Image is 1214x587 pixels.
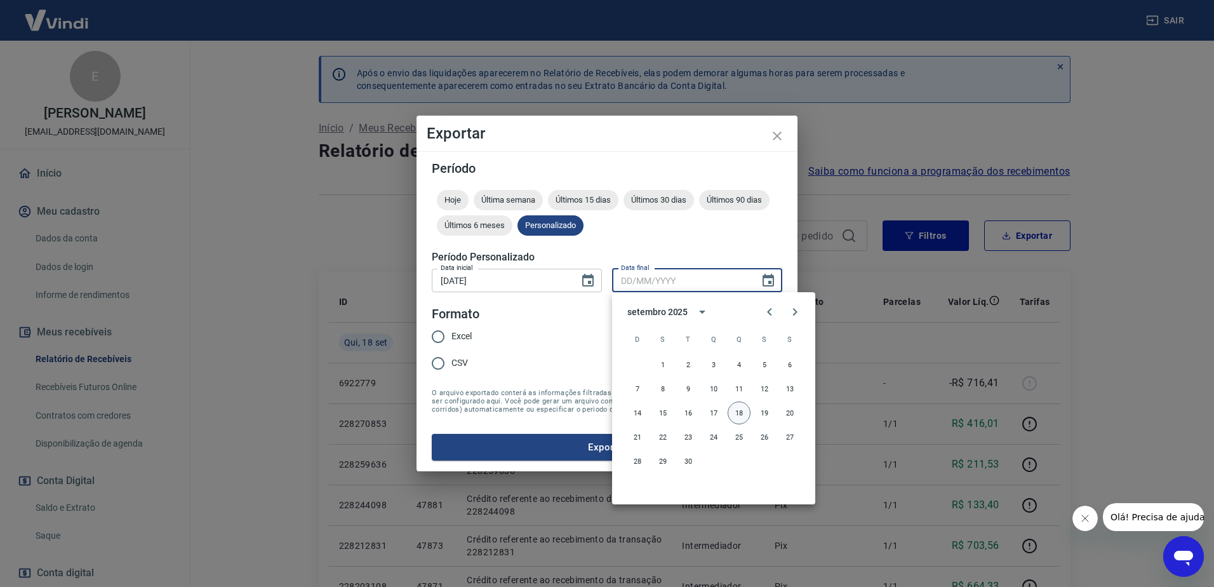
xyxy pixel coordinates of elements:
[778,327,801,352] span: sábado
[702,401,725,424] button: 17
[626,401,649,424] button: 14
[702,377,725,400] button: 10
[699,190,770,210] div: Últimos 90 dias
[548,195,618,205] span: Últimos 15 dias
[753,327,776,352] span: sexta-feira
[753,426,776,449] button: 26
[451,356,468,370] span: CSV
[1072,506,1098,531] iframe: Fechar mensagem
[1163,536,1204,577] iframe: Botão para abrir a janela de mensagens
[699,195,770,205] span: Últimos 90 dias
[651,327,674,352] span: segunda-feira
[432,434,782,461] button: Exportar
[757,299,782,325] button: Previous month
[677,353,700,376] button: 2
[624,195,694,205] span: Últimos 30 dias
[451,330,472,343] span: Excel
[728,327,750,352] span: quinta-feira
[728,353,750,376] button: 4
[756,268,781,293] button: Choose date
[624,190,694,210] div: Últimos 30 dias
[437,220,512,230] span: Últimos 6 meses
[651,353,674,376] button: 1
[437,195,469,205] span: Hoje
[778,353,801,376] button: 6
[728,401,750,424] button: 18
[651,450,674,473] button: 29
[677,327,700,352] span: terça-feira
[753,353,776,376] button: 5
[677,377,700,400] button: 9
[677,401,700,424] button: 16
[778,401,801,424] button: 20
[626,377,649,400] button: 7
[1103,503,1204,531] iframe: Mensagem da empresa
[702,327,725,352] span: quarta-feira
[626,327,649,352] span: domingo
[437,215,512,236] div: Últimos 6 meses
[548,190,618,210] div: Últimos 15 dias
[677,426,700,449] button: 23
[762,121,792,151] button: close
[432,251,782,264] h5: Período Personalizado
[474,190,543,210] div: Última semana
[432,305,479,323] legend: Formato
[728,377,750,400] button: 11
[517,220,584,230] span: Personalizado
[575,268,601,293] button: Choose date, selected date is 1 de set de 2025
[651,377,674,400] button: 8
[626,426,649,449] button: 21
[753,401,776,424] button: 19
[651,426,674,449] button: 22
[432,269,570,292] input: DD/MM/YYYY
[517,215,584,236] div: Personalizado
[432,389,782,414] span: O arquivo exportado conterá as informações filtradas na tela anterior com exceção do período que ...
[677,450,700,473] button: 30
[691,301,713,323] button: calendar view is open, switch to year view
[782,299,808,325] button: Next month
[626,450,649,473] button: 28
[702,426,725,449] button: 24
[432,162,782,175] h5: Período
[612,269,750,292] input: DD/MM/YYYY
[778,426,801,449] button: 27
[753,377,776,400] button: 12
[651,401,674,424] button: 15
[8,9,107,19] span: Olá! Precisa de ajuda?
[702,353,725,376] button: 3
[441,263,473,273] label: Data inicial
[621,263,650,273] label: Data final
[437,190,469,210] div: Hoje
[627,306,688,319] div: setembro 2025
[474,195,543,205] span: Última semana
[427,126,787,141] h4: Exportar
[778,377,801,400] button: 13
[728,426,750,449] button: 25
